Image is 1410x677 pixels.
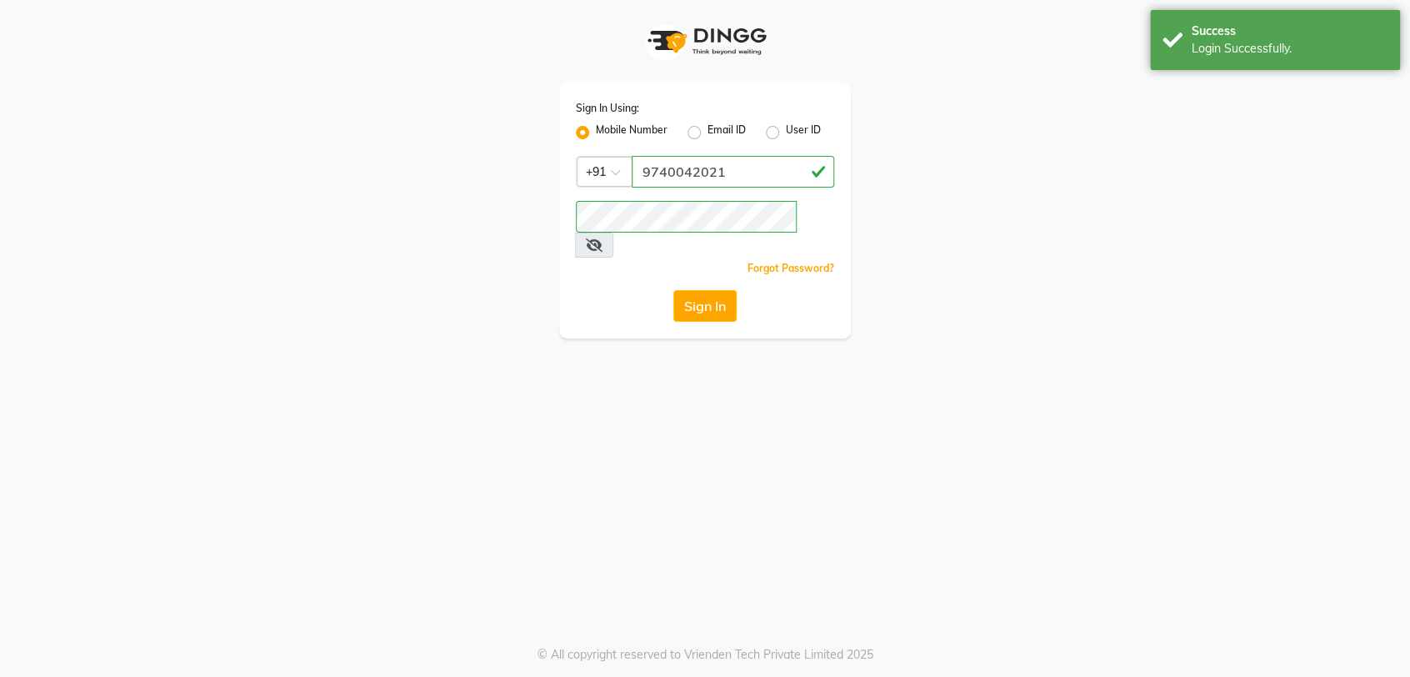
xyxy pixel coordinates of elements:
input: Username [632,156,834,188]
img: logo1.svg [638,17,772,66]
div: Login Successfully. [1192,40,1387,58]
label: User ID [786,123,821,143]
label: Email ID [707,123,746,143]
input: Username [576,201,797,233]
label: Mobile Number [596,123,667,143]
a: Forgot Password? [747,262,834,274]
label: Sign In Using: [576,101,639,116]
div: Success [1192,23,1387,40]
button: Sign In [673,290,737,322]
